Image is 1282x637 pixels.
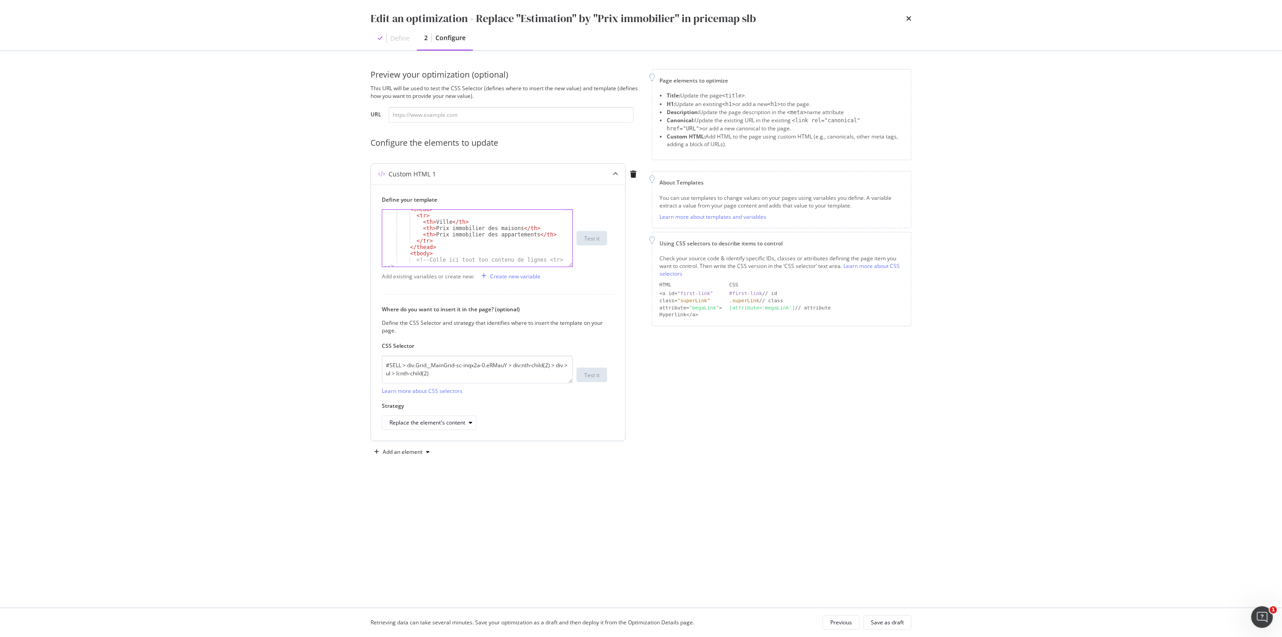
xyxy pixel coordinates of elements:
[667,117,861,132] span: <link rel="canonical" href="URL">
[584,371,600,379] div: Test it
[371,69,641,81] div: Preview your optimization (optional)
[382,402,607,410] label: Strategy
[667,116,904,133] li: Update the existing URL in the existing or add a new canonical to the page.
[389,107,634,123] input: https://www.example.com
[577,368,607,382] button: Test it
[659,77,904,84] div: Page elements to optimize
[667,100,904,108] li: Update an existing or add a new to the page.
[371,111,381,120] label: URL
[659,305,722,312] div: attribute= >
[659,282,722,289] div: HTML
[490,272,540,280] div: Create new variable
[659,179,904,186] div: About Templates
[667,133,705,140] strong: Custom HTML:
[659,297,722,305] div: class=
[382,415,476,430] button: Replace the element's content
[435,33,466,42] div: Configure
[729,290,904,297] div: // id
[389,420,465,425] div: Replace the element's content
[371,11,756,26] div: Edit an optimization - Replace "Estimation" by "Prix immobilier" in pricemap slb
[729,298,759,304] div: .superLink
[382,342,607,350] label: CSS Selector
[689,305,719,311] div: "megaLink"
[1251,606,1273,628] iframe: Intercom live chat
[659,254,904,277] div: Check your source code & identify specific IDs, classes or attributes defining the page item you ...
[906,11,911,26] div: times
[722,92,745,99] span: <title>
[722,101,735,107] span: <h1>
[659,290,722,297] div: <a id=
[382,272,474,280] div: Add existing variables or create new:
[871,619,904,626] div: Save as draft
[371,137,641,149] div: Configure the elements to update
[659,194,904,209] div: You can use templates to change values on your pages using variables you define. A variable extra...
[729,305,795,311] div: [attribute='megaLink']
[1270,606,1277,614] span: 1
[667,116,695,124] strong: Canonical:
[577,231,607,245] button: Test it
[371,619,694,626] div: Retrieving data can take several minutes. Save your optimization as a draft and then deploy it fr...
[382,387,462,395] a: Learn more about CSS selectors
[729,297,904,305] div: // class
[424,33,428,42] div: 2
[659,262,900,277] a: Learn more about CSS selectors
[667,133,904,148] li: Add HTML to the page using custom HTML (e.g., canonicals, other meta tags, adding a block of URLs).
[667,100,675,108] strong: H1:
[667,92,904,100] li: Update the page .
[382,305,607,313] label: Where do you want to insert it in the page? (optional)
[830,619,852,626] div: Previous
[729,305,904,312] div: // attribute
[659,311,722,318] div: Hyperlink</a>
[382,196,607,203] label: Define your template
[371,84,641,100] div: This URL will be used to test the CSS Selector (defines where to insert the new value) and templa...
[382,319,607,334] div: Define the CSS Selector and strategy that identifies where to insert the template on your page.
[659,240,904,247] div: Using CSS selectors to describe items to control
[729,291,762,296] div: #first-link
[863,615,911,630] button: Save as draft
[584,235,600,242] div: Test it
[729,282,904,289] div: CSS
[667,108,699,116] strong: Description:
[768,101,781,107] span: <h1>
[667,92,680,99] strong: Title:
[678,298,710,304] div: "superLink"
[787,109,806,115] span: <meta>
[823,615,860,630] button: Previous
[478,269,540,283] button: Create new variable
[390,34,410,43] div: Define
[678,291,713,296] div: "first-link"
[383,449,422,455] div: Add an element
[371,445,433,459] button: Add an element
[659,213,766,221] a: Learn more about templates and variables
[382,355,573,383] textarea: #SELL > div.Grid__MainGrid-sc-inqx2a-0.eRMauY > div:nth-child(2) > div > ul > li:nth-child(2)
[389,170,436,179] div: Custom HTML 1
[667,108,904,116] li: Update the page description in the name attribute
